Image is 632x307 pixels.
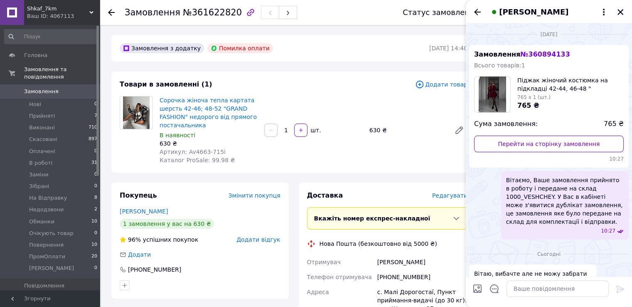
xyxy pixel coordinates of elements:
[489,283,500,294] button: Відкрити шаблони відповідей
[517,102,539,109] span: 765 ₴
[94,206,97,213] span: 2
[160,149,226,155] span: Артикул: Av4663-715i
[229,192,280,199] span: Змінити покупця
[376,270,469,285] div: [PHONE_NUMBER]
[403,8,479,17] div: Статус замовлення
[307,191,343,199] span: Доставка
[29,230,74,237] span: Очікують товар
[429,45,467,52] time: [DATE] 14:40
[29,171,49,178] span: Заміни
[24,66,100,81] span: Замовлення та повідомлення
[432,192,467,199] span: Редагувати
[29,124,55,131] span: Виконані
[317,240,439,248] div: Нова Пошта (безкоштовно від 5000 ₴)
[108,8,115,17] div: Повернутися назад
[94,101,97,108] span: 0
[604,119,624,129] span: 765 ₴
[89,136,97,143] span: 897
[307,289,329,295] span: Адреса
[120,208,168,215] a: [PERSON_NAME]
[236,236,280,243] span: Додати відгук
[615,7,625,17] button: Закрити
[29,206,64,213] span: Недодзвони
[314,215,430,222] span: Вкажіть номер експрес-накладної
[160,132,195,139] span: В наявності
[27,5,89,12] span: Shkaf_7km
[474,119,538,129] span: Сума замовлення:
[29,194,67,202] span: На Відправку
[474,136,624,152] a: Перейти на сторінку замовлення
[307,274,372,280] span: Телефон отримувача
[128,236,141,243] span: 96%
[207,43,273,53] div: Помилка оплати
[474,50,570,58] span: Замовлення
[474,62,525,69] span: Всього товарів: 1
[489,7,609,17] button: [PERSON_NAME]
[120,43,204,53] div: Замовлення з додатку
[366,124,448,136] div: 630 ₴
[472,7,482,17] button: Назад
[499,7,568,17] span: [PERSON_NAME]
[24,52,47,59] span: Головна
[474,156,624,163] span: 10:27 08.09.2025
[94,265,97,272] span: 0
[160,97,257,129] a: Сорочка жіноча тепла картата шерсть 42-46; 48-52 "GRAND FASHION" недорого від прямого постачальника
[307,259,341,265] span: Отримувач
[94,112,97,120] span: 7
[120,191,157,199] span: Покупець
[534,251,564,258] span: Сьогодні
[29,241,64,249] span: Повернення
[29,101,41,108] span: Нові
[89,124,97,131] span: 710
[29,148,55,155] span: Оплачені
[91,159,97,167] span: 31
[183,7,242,17] span: №361622820
[506,176,624,226] span: Вітаємо, Ваше замовлення прийнято в роботу і передане на склад 1000_VESHCHEY. У Вас в кабінеті мо...
[29,159,52,167] span: В роботі
[24,88,59,95] span: Замовлення
[91,241,97,249] span: 10
[29,265,74,272] span: [PERSON_NAME]
[469,250,629,258] div: 12.09.2025
[415,80,467,89] span: Додати товар
[601,228,615,235] span: 10:27 08.09.2025
[120,80,212,88] span: Товари в замовленні (1)
[520,50,570,58] span: № 360894133
[517,76,624,93] span: Піджак жіночий костюмка на підкладці 42-44, 46-48 "[PERSON_NAME]" від прямого постачальника
[91,253,97,260] span: 20
[91,218,97,225] span: 10
[120,219,214,229] div: 1 замовлення у вас на 630 ₴
[308,126,322,134] div: шт.
[29,253,65,260] span: ПромОплати
[24,282,64,290] span: Повідомлення
[94,230,97,237] span: 0
[160,157,235,163] span: Каталог ProSale: 99.98 ₴
[479,77,506,112] img: 6810542986_w100_h100_pidzhak-zhenskij-kostyumka.jpg
[94,171,97,178] span: 0
[128,251,151,258] span: Додати
[451,122,467,139] a: Редагувати
[125,7,180,17] span: Замовлення
[120,235,198,244] div: успішних покупок
[94,183,97,190] span: 0
[29,183,49,190] span: Зібрані
[29,218,54,225] span: Обманки
[517,94,551,100] span: 765 x 1 (шт.)
[537,31,561,38] span: [DATE]
[160,139,258,148] div: 630 ₴
[27,12,100,20] div: Ваш ID: 4067113
[94,148,97,155] span: 0
[127,265,182,274] div: [PHONE_NUMBER]
[94,194,97,202] span: 8
[29,136,57,143] span: Скасовані
[123,97,149,129] img: Сорочка жіноча тепла картата шерсть 42-46; 48-52 "GRAND FASHION" недорого від прямого постачальника
[376,255,469,270] div: [PERSON_NAME]
[469,30,629,38] div: 08.09.2025
[4,29,98,44] input: Пошук
[29,112,55,120] span: Прийняті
